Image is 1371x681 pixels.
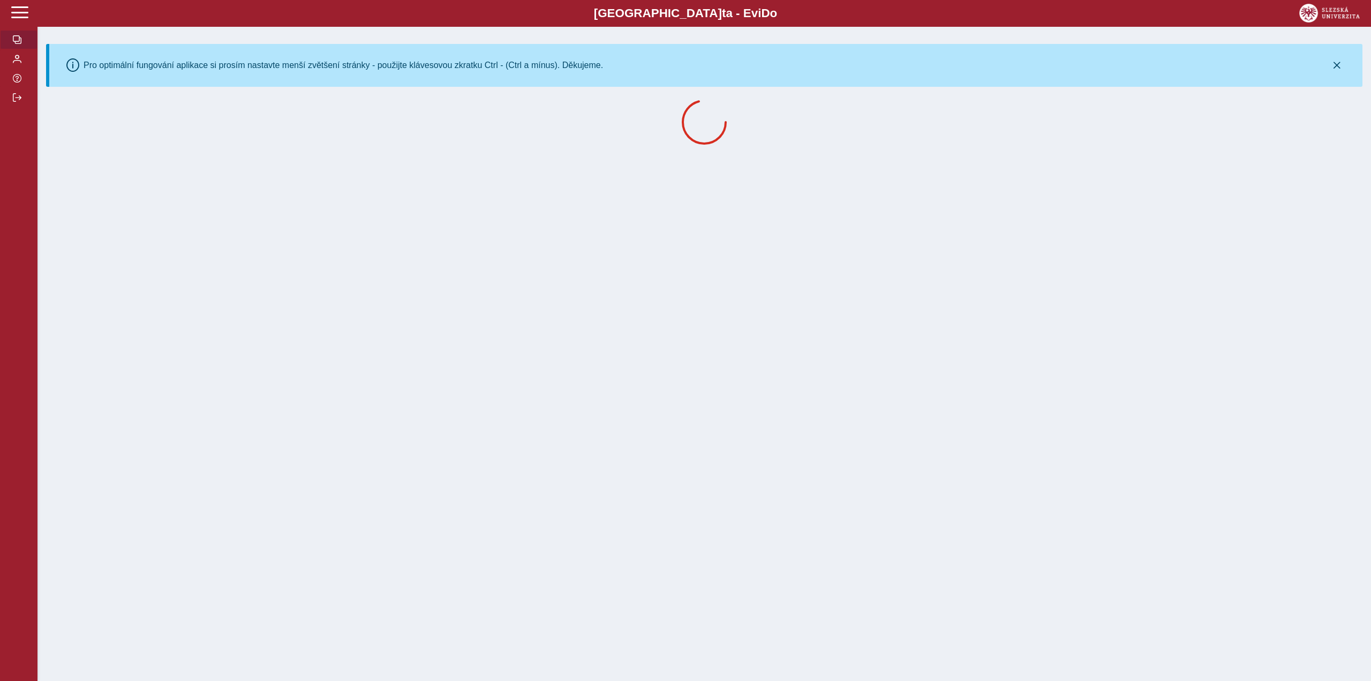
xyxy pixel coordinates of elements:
[32,6,1339,20] b: [GEOGRAPHIC_DATA] a - Evi
[761,6,770,20] span: D
[84,61,603,70] div: Pro optimální fungování aplikace si prosím nastavte menší zvětšení stránky - použijte klávesovou ...
[722,6,726,20] span: t
[1299,4,1360,23] img: logo_web_su.png
[770,6,778,20] span: o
